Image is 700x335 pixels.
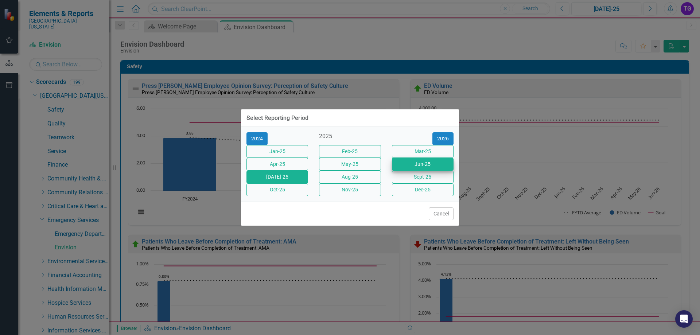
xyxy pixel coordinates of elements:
[392,158,454,171] button: Jun-25
[675,310,693,328] div: Open Intercom Messenger
[392,183,454,196] button: Dec-25
[392,145,454,158] button: Mar-25
[392,171,454,183] button: Sept-25
[246,183,308,196] button: Oct-25
[432,132,454,145] button: 2026
[246,132,268,145] button: 2024
[319,132,381,141] div: 2025
[319,171,381,183] button: Aug-25
[319,158,381,171] button: May-25
[246,158,308,171] button: Apr-25
[246,171,308,183] button: [DATE]-25
[319,183,381,196] button: Nov-25
[429,207,454,220] button: Cancel
[319,145,381,158] button: Feb-25
[246,145,308,158] button: Jan-25
[246,115,308,121] div: Select Reporting Period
